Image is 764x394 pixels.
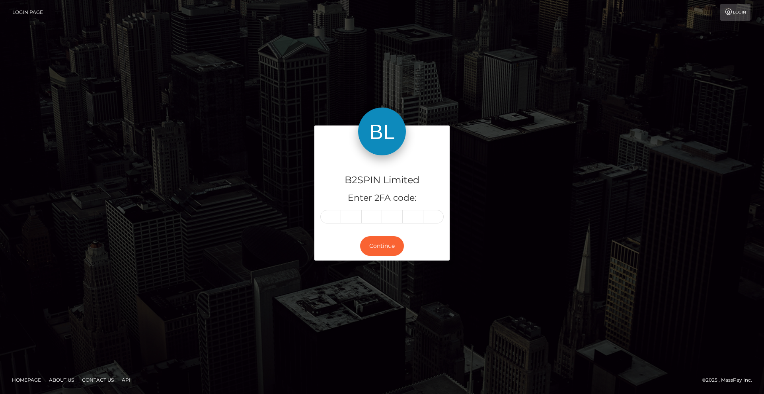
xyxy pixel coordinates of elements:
a: Login Page [12,4,43,21]
a: API [119,374,134,386]
div: © 2025 , MassPay Inc. [702,376,758,384]
h5: Enter 2FA code: [320,192,444,204]
a: Contact Us [79,374,117,386]
a: Homepage [9,374,44,386]
h4: B2SPIN Limited [320,173,444,187]
img: B2SPIN Limited [358,108,406,155]
a: Login [720,4,750,21]
a: About Us [46,374,77,386]
button: Continue [360,236,404,256]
